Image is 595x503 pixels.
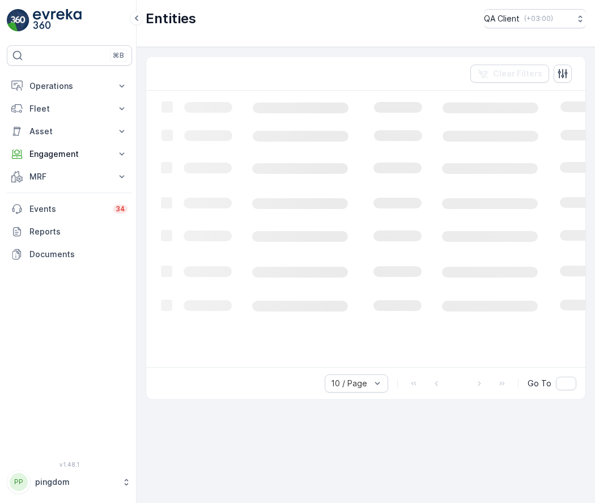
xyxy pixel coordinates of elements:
a: Documents [7,243,132,266]
img: logo [7,9,29,32]
p: Events [29,203,107,215]
button: QA Client(+03:00) [484,9,586,28]
p: pingdom [35,476,116,488]
p: 34 [116,204,125,214]
button: Operations [7,75,132,97]
button: MRF [7,165,132,188]
span: Go To [528,378,551,389]
button: Asset [7,120,132,143]
button: Clear Filters [470,65,549,83]
a: Events34 [7,198,132,220]
a: Reports [7,220,132,243]
p: QA Client [484,13,520,24]
p: Entities [146,10,196,28]
p: MRF [29,171,109,182]
p: Fleet [29,103,109,114]
p: Reports [29,226,127,237]
p: Engagement [29,148,109,160]
button: PPpingdom [7,470,132,494]
span: v 1.48.1 [7,461,132,468]
button: Fleet [7,97,132,120]
p: Operations [29,80,109,92]
img: logo_light-DOdMpM7g.png [33,9,82,32]
div: PP [10,473,28,491]
button: Engagement [7,143,132,165]
p: ( +03:00 ) [524,14,553,23]
p: Documents [29,249,127,260]
p: ⌘B [113,51,124,60]
p: Clear Filters [493,68,542,79]
p: Asset [29,126,109,137]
